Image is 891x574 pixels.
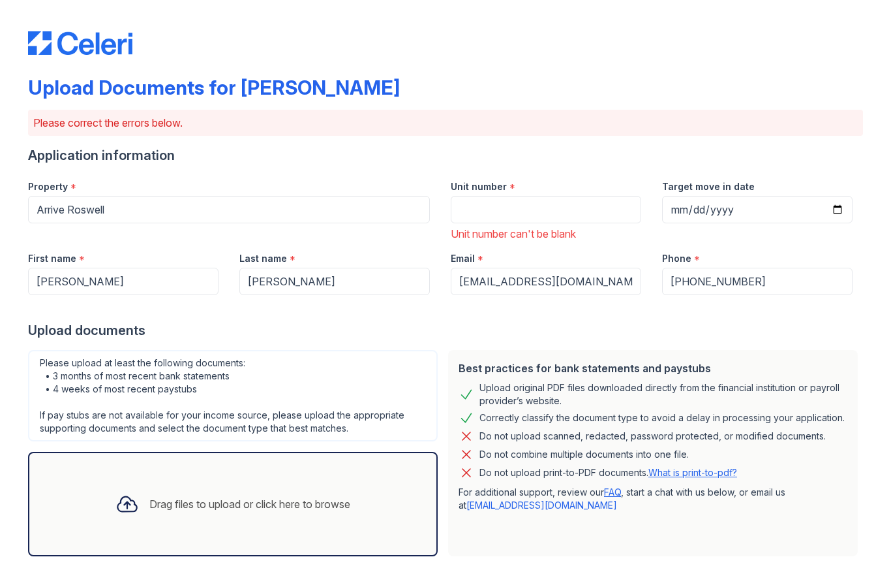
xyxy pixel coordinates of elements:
[33,115,858,131] p: Please correct the errors below.
[466,500,617,511] a: [EMAIL_ADDRESS][DOMAIN_NAME]
[28,180,68,193] label: Property
[451,226,641,242] div: Unit number can't be blank
[662,180,755,193] label: Target move in date
[239,252,287,265] label: Last name
[28,31,132,55] img: CE_Logo_Blue-a8612792a0a2168367f1c8372b55b34899dd931a85d93a1a3d3e32e68fde9ad4.png
[479,447,689,462] div: Do not combine multiple documents into one file.
[451,180,507,193] label: Unit number
[459,360,847,376] div: Best practices for bank statements and paystubs
[451,252,475,265] label: Email
[479,410,845,426] div: Correctly classify the document type to avoid a delay in processing your application.
[479,381,847,407] div: Upload original PDF files downloaded directly from the financial institution or payroll provider’...
[662,252,691,265] label: Phone
[28,76,400,99] div: Upload Documents for [PERSON_NAME]
[459,486,847,512] p: For additional support, review our , start a chat with us below, or email us at
[604,486,621,498] a: FAQ
[648,467,737,478] a: What is print-to-pdf?
[28,350,438,441] div: Please upload at least the following documents: • 3 months of most recent bank statements • 4 wee...
[149,496,350,512] div: Drag files to upload or click here to browse
[479,466,737,479] p: Do not upload print-to-PDF documents.
[28,146,863,165] div: Application information
[28,252,76,265] label: First name
[28,321,863,340] div: Upload documents
[479,428,826,444] div: Do not upload scanned, redacted, password protected, or modified documents.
